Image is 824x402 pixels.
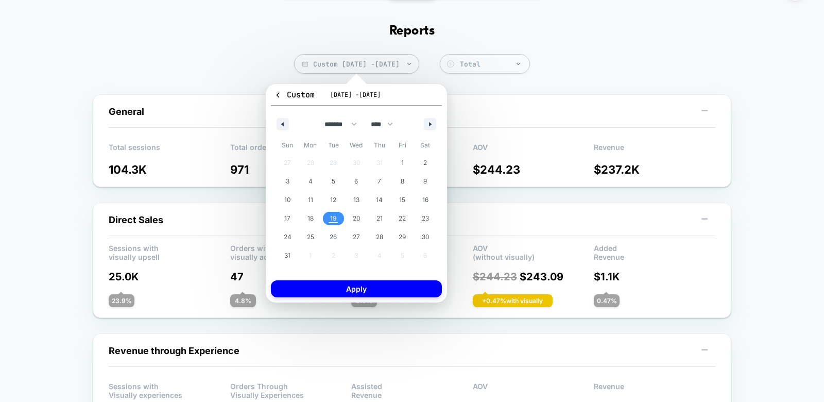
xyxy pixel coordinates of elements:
div: + 0.47 % with visually [473,294,553,307]
button: Apply [271,280,442,297]
button: 6 [345,172,368,191]
button: 15 [391,191,414,209]
img: calendar [302,61,308,66]
button: 2 [414,154,437,172]
span: 31 [284,246,290,265]
button: 28 [368,228,391,246]
span: Sun [276,137,299,154]
button: 26 [322,228,345,246]
div: 23.9 % [109,294,134,307]
span: 26 [330,228,337,246]
p: Added Revenue [594,244,715,259]
span: 24 [284,228,291,246]
span: Custom [DATE] - [DATE] [294,54,419,74]
span: 2 [423,154,427,172]
span: 17 [284,209,290,228]
p: Orders Through Visually Experiences [230,382,352,397]
span: General [109,106,144,117]
p: Assisted Revenue [351,382,473,397]
span: 22 [399,209,406,228]
p: AOV [473,143,594,158]
div: 4.8 % [230,294,256,307]
span: 29 [399,228,406,246]
p: AOV [473,382,594,397]
button: 21 [368,209,391,228]
div: Total [460,60,524,69]
button: 31 [276,246,299,265]
button: 5 [322,172,345,191]
span: 13 [353,191,359,209]
p: 971 [230,163,352,176]
span: 28 [376,228,383,246]
p: Sessions with visually upsell [109,244,230,259]
p: $ 244.23 [473,163,594,176]
button: 18 [299,209,322,228]
p: 25.0K [109,271,230,283]
span: 5 [332,172,335,191]
p: $ 237.2K [594,163,715,176]
button: 1 [391,154,414,172]
img: end [517,63,520,65]
button: 14 [368,191,391,209]
button: 19 [322,209,345,228]
span: 23 [422,209,429,228]
span: 14 [376,191,383,209]
button: Custom[DATE] -[DATE] [271,89,442,106]
p: $ 1.1K [594,271,715,283]
span: Mon [299,137,322,154]
p: Sessions with Visually experiences [109,382,230,397]
button: 30 [414,228,437,246]
span: 12 [330,191,336,209]
span: 10 [284,191,290,209]
span: Custom [274,90,315,100]
img: end [407,63,411,65]
span: 6 [354,172,358,191]
span: 27 [353,228,360,246]
button: 22 [391,209,414,228]
span: 11 [308,191,313,209]
p: 104.3K [109,163,230,176]
span: 4 [308,172,313,191]
button: 29 [391,228,414,246]
span: 18 [307,209,314,228]
span: Wed [345,137,368,154]
span: 15 [399,191,405,209]
h1: Reports [389,24,435,39]
button: 11 [299,191,322,209]
button: 27 [345,228,368,246]
span: $ 244.23 [473,271,517,283]
p: AOV (without visually) [473,244,594,259]
button: 23 [414,209,437,228]
span: 30 [422,228,429,246]
span: 21 [376,209,383,228]
span: 3 [286,172,289,191]
button: 25 [299,228,322,246]
button: 4 [299,172,322,191]
button: 9 [414,172,437,191]
span: [DATE] - [DATE] [330,91,381,99]
span: 8 [401,172,404,191]
span: 19 [330,209,337,228]
span: Thu [368,137,391,154]
p: Revenue [594,143,715,158]
button: 3 [276,172,299,191]
button: 10 [276,191,299,209]
p: Orders with visually added products [230,244,352,259]
div: 0.47 % [594,294,620,307]
span: 7 [377,172,381,191]
button: 16 [414,191,437,209]
p: Revenue [594,382,715,397]
span: Revenue through Experience [109,345,239,356]
p: Total orders [230,143,352,158]
button: 13 [345,191,368,209]
button: 24 [276,228,299,246]
span: Tue [322,137,345,154]
p: $ 243.09 [473,271,594,283]
button: 7 [368,172,391,191]
span: 1 [401,154,404,172]
tspan: $ [449,61,452,66]
button: 8 [391,172,414,191]
span: 20 [353,209,360,228]
p: 47 [230,271,352,283]
button: 20 [345,209,368,228]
